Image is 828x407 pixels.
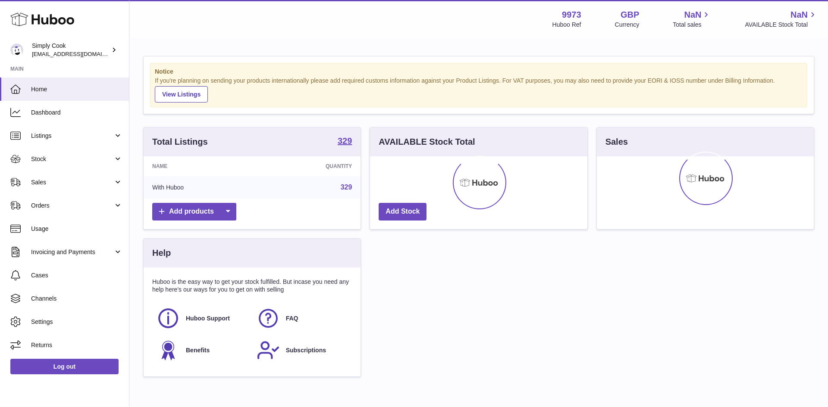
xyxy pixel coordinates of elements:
[379,136,475,148] h3: AVAILABLE Stock Total
[152,247,171,259] h3: Help
[152,278,352,294] p: Huboo is the easy way to get your stock fulfilled. But incase you need any help here's our ways f...
[186,314,230,323] span: Huboo Support
[338,137,352,147] a: 329
[155,68,803,76] strong: Notice
[31,341,122,349] span: Returns
[286,346,326,354] span: Subscriptions
[157,307,248,330] a: Huboo Support
[31,178,113,186] span: Sales
[31,132,113,140] span: Listings
[10,43,23,56] img: internalAdmin-9973@internal.huboo.com
[32,42,110,58] div: Simply Cook
[562,9,581,21] strong: 9973
[31,318,122,326] span: Settings
[157,339,248,362] a: Benefits
[257,307,348,330] a: FAQ
[605,136,628,148] h3: Sales
[379,203,427,221] a: Add Stock
[552,21,581,29] div: Huboo Ref
[32,50,127,57] span: [EMAIL_ADDRESS][DOMAIN_NAME]
[155,77,803,103] div: If you're planning on sending your products internationally please add required customs informati...
[341,183,352,191] a: 329
[144,176,258,199] td: With Huboo
[257,339,348,362] a: Subscriptions
[31,155,113,163] span: Stock
[31,85,122,93] span: Home
[31,225,122,233] span: Usage
[10,359,119,374] a: Log out
[155,86,208,103] a: View Listings
[286,314,298,323] span: FAQ
[31,295,122,303] span: Channels
[186,346,210,354] span: Benefits
[338,137,352,145] strong: 329
[31,248,113,256] span: Invoicing and Payments
[745,21,818,29] span: AVAILABLE Stock Total
[31,271,122,280] span: Cases
[615,21,640,29] div: Currency
[790,9,808,21] span: NaN
[31,202,113,210] span: Orders
[684,9,701,21] span: NaN
[152,203,236,221] a: Add products
[745,9,818,29] a: NaN AVAILABLE Stock Total
[621,9,639,21] strong: GBP
[144,156,258,176] th: Name
[31,109,122,117] span: Dashboard
[152,136,208,148] h3: Total Listings
[258,156,361,176] th: Quantity
[673,9,711,29] a: NaN Total sales
[673,21,711,29] span: Total sales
